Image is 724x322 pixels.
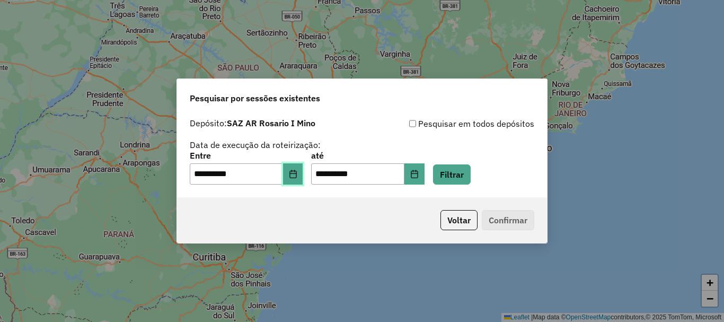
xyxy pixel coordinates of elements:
[404,163,425,185] button: Choose Date
[362,117,534,130] div: Pesquisar em todos depósitos
[433,164,471,185] button: Filtrar
[190,149,303,162] label: Entre
[227,118,315,128] strong: SAZ AR Rosario I Mino
[190,92,320,105] span: Pesquisar por sessões existentes
[440,210,478,230] button: Voltar
[190,117,315,129] label: Depósito:
[283,163,303,185] button: Choose Date
[311,149,424,162] label: até
[190,138,321,151] label: Data de execução da roteirização:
